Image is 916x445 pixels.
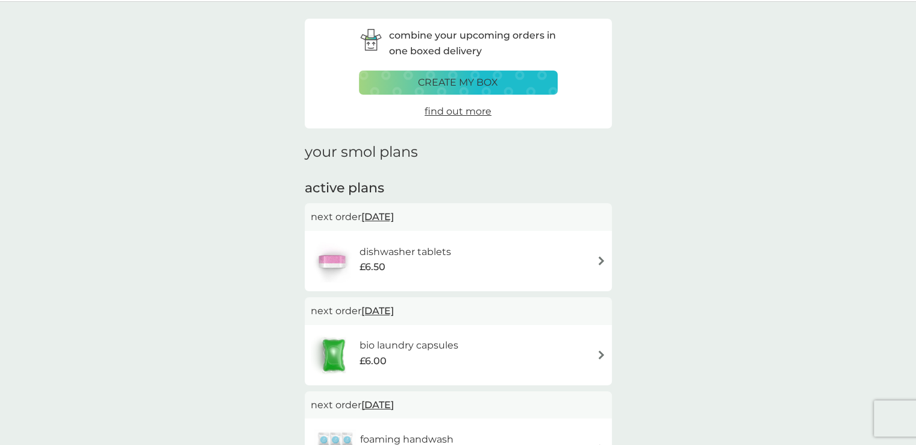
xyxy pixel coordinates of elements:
[360,259,385,275] span: £6.50
[311,303,606,319] p: next order
[360,353,387,369] span: £6.00
[360,244,451,260] h6: dishwasher tablets
[425,106,491,117] span: find out more
[361,205,394,229] span: [DATE]
[305,179,612,198] h2: active plans
[361,393,394,417] span: [DATE]
[361,299,394,323] span: [DATE]
[311,240,353,282] img: dishwasher tablets
[418,75,498,90] p: create my box
[597,256,606,265] img: arrow right
[389,28,558,58] p: combine your upcoming orders in one boxed delivery
[311,209,606,225] p: next order
[360,338,458,353] h6: bio laundry capsules
[359,71,558,95] button: create my box
[597,350,606,359] img: arrow right
[425,104,491,119] a: find out more
[311,397,606,413] p: next order
[305,144,612,161] h1: your smol plans
[311,334,357,376] img: bio laundry capsules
